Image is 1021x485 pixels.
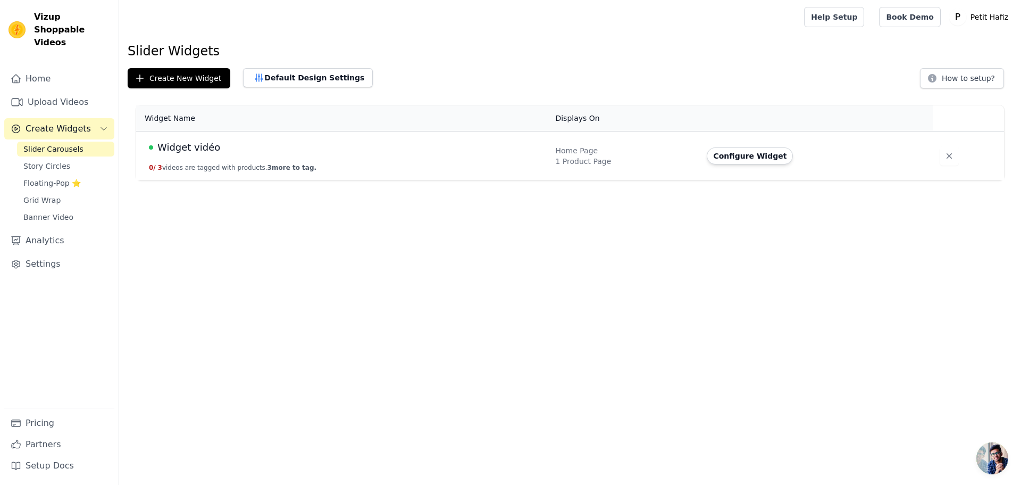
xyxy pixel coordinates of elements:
a: Upload Videos [4,92,114,113]
span: Grid Wrap [23,195,61,205]
a: How to setup? [920,76,1004,86]
span: 3 [158,164,162,171]
a: Pricing [4,413,114,434]
a: Home [4,68,114,89]
th: Displays On [549,105,700,131]
th: Widget Name [136,105,549,131]
button: Configure Widget [707,147,793,165]
div: Ouvrir le chat [976,442,1008,474]
button: P Petit Hafiz [949,7,1012,27]
h1: Slider Widgets [128,43,1012,60]
a: Settings [4,253,114,275]
a: Setup Docs [4,455,114,476]
p: Petit Hafiz [966,7,1012,27]
span: Slider Carousels [23,144,83,154]
a: Book Demo [879,7,940,27]
span: 0 / [149,164,156,171]
a: Help Setup [804,7,864,27]
button: Delete widget [940,146,959,166]
span: Widget vidéo [157,140,220,155]
span: Story Circles [23,161,70,171]
a: Partners [4,434,114,455]
button: 0/ 3videos are tagged with products.3more to tag. [149,163,316,172]
a: Grid Wrap [17,193,114,208]
a: Analytics [4,230,114,251]
span: Create Widgets [26,122,91,135]
a: Floating-Pop ⭐ [17,176,114,191]
div: 1 Product Page [555,156,694,167]
a: Slider Carousels [17,142,114,157]
button: Create New Widget [128,68,230,88]
a: Story Circles [17,159,114,174]
span: Vizup Shoppable Videos [34,11,110,49]
span: Floating-Pop ⭐ [23,178,81,188]
span: Live Published [149,145,153,150]
div: Home Page [555,145,694,156]
button: Create Widgets [4,118,114,139]
span: 3 more to tag. [267,164,316,171]
text: P [955,12,960,22]
button: Default Design Settings [243,68,373,87]
img: Vizup [9,21,26,38]
a: Banner Video [17,210,114,225]
span: Banner Video [23,212,73,223]
button: How to setup? [920,68,1004,88]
